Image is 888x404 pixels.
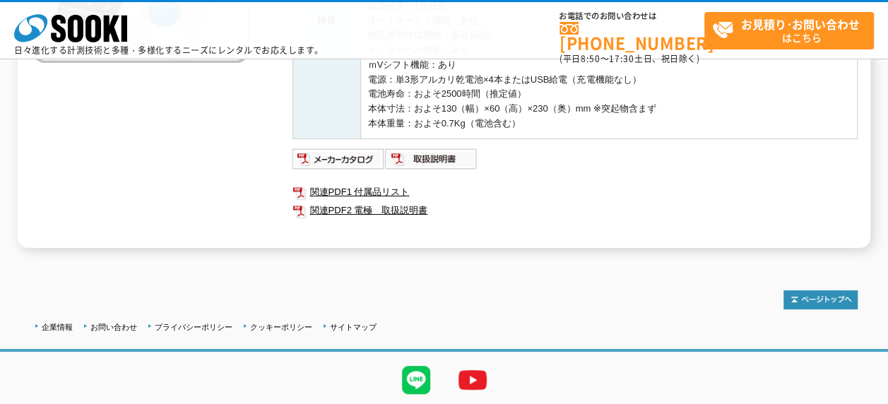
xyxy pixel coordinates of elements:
img: 取扱説明書 [385,148,478,170]
p: 日々進化する計測技術と多種・多様化するニーズにレンタルでお応えします。 [14,46,324,54]
span: 17:30 [609,52,634,65]
span: (平日 ～ 土日、祝日除く) [560,52,699,65]
a: 企業情報 [42,323,73,331]
a: メーカーカタログ [292,157,385,167]
a: プライバシーポリシー [155,323,232,331]
span: はこちら [712,13,873,48]
a: クッキーポリシー [250,323,312,331]
a: 関連PDF2 電極 取扱説明書 [292,201,858,220]
img: メーカーカタログ [292,148,385,170]
span: 8:50 [581,52,600,65]
a: お問い合わせ [90,323,137,331]
a: お見積り･お問い合わせはこちら [704,12,874,49]
a: サイトマップ [330,323,377,331]
a: 関連PDF1 付属品リスト [292,183,858,201]
a: 取扱説明書 [385,157,478,167]
strong: お見積り･お問い合わせ [741,16,860,32]
span: お電話でのお問い合わせは [560,12,704,20]
img: トップページへ [783,290,858,309]
a: [PHONE_NUMBER] [560,22,704,51]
